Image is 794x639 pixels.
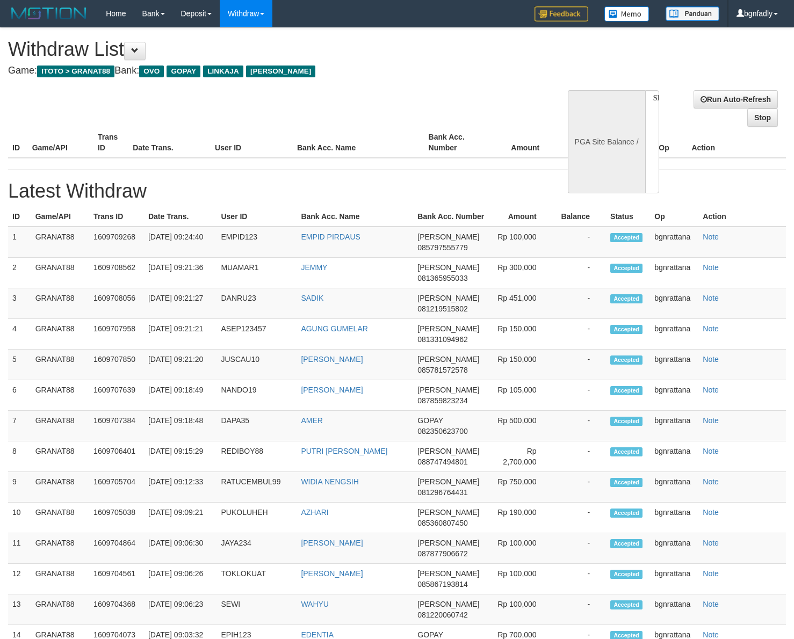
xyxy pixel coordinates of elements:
[489,411,552,441] td: Rp 500,000
[553,472,606,503] td: -
[216,288,297,319] td: DANRU23
[211,127,293,158] th: User ID
[89,503,144,533] td: 1609705038
[8,227,31,258] td: 1
[610,570,643,579] span: Accepted
[650,594,698,625] td: bgnrattana
[216,380,297,411] td: NANDO19
[89,564,144,594] td: 1609704561
[216,472,297,503] td: RATUCEMBUL99
[650,411,698,441] td: bgnrattana
[703,600,719,608] a: Note
[703,294,719,302] a: Note
[703,386,719,394] a: Note
[703,233,719,241] a: Note
[703,324,719,333] a: Note
[216,258,297,288] td: MUAMAR1
[553,319,606,350] td: -
[489,533,552,564] td: Rp 100,000
[216,503,297,533] td: PUKOLUHEH
[417,427,467,435] span: 082350623700
[89,594,144,625] td: 1609704368
[167,66,200,77] span: GOPAY
[8,288,31,319] td: 3
[553,227,606,258] td: -
[93,127,128,158] th: Trans ID
[610,600,643,609] span: Accepted
[417,233,479,241] span: [PERSON_NAME]
[417,366,467,374] span: 085781572578
[8,472,31,503] td: 9
[144,258,217,288] td: [DATE] 09:21:36
[417,477,479,486] span: [PERSON_NAME]
[489,258,552,288] td: Rp 300,000
[89,258,144,288] td: 1609708562
[489,207,552,227] th: Amount
[553,441,606,472] td: -
[216,319,297,350] td: ASEP123457
[553,350,606,380] td: -
[610,539,643,548] span: Accepted
[703,263,719,272] a: Note
[650,564,698,594] td: bgnrattana
[8,441,31,472] td: 8
[8,5,90,21] img: MOTION_logo.png
[8,503,31,533] td: 10
[489,441,552,472] td: Rp 2,700,000
[747,108,778,127] a: Stop
[8,533,31,564] td: 11
[28,127,93,158] th: Game/API
[650,319,698,350] td: bgnrattana
[703,569,719,578] a: Note
[8,258,31,288] td: 2
[144,350,217,380] td: [DATE] 09:21:20
[144,207,217,227] th: Date Trans.
[610,447,643,456] span: Accepted
[553,533,606,564] td: -
[8,411,31,441] td: 7
[8,127,28,158] th: ID
[417,304,467,313] span: 081219515802
[31,472,89,503] td: GRANAT88
[703,539,719,547] a: Note
[246,66,315,77] span: [PERSON_NAME]
[650,533,698,564] td: bgnrattana
[417,324,479,333] span: [PERSON_NAME]
[89,441,144,472] td: 1609706401
[553,288,606,319] td: -
[89,350,144,380] td: 1609707850
[610,325,643,334] span: Accepted
[666,6,719,21] img: panduan.png
[650,288,698,319] td: bgnrattana
[650,380,698,411] td: bgnrattana
[89,288,144,319] td: 1609708056
[216,441,297,472] td: REDIBOY88
[489,564,552,594] td: Rp 100,000
[8,350,31,380] td: 5
[8,564,31,594] td: 12
[89,380,144,411] td: 1609707639
[417,447,479,455] span: [PERSON_NAME]
[694,90,778,108] a: Run Auto-Refresh
[610,294,643,303] span: Accepted
[568,90,645,193] div: PGA Site Balance /
[31,319,89,350] td: GRANAT88
[301,539,363,547] a: [PERSON_NAME]
[301,477,358,486] a: WIDIA NENGSIH
[301,324,367,333] a: AGUNG GUMELAR
[144,411,217,441] td: [DATE] 09:18:48
[489,319,552,350] td: Rp 150,000
[417,611,467,619] span: 081220060742
[553,380,606,411] td: -
[37,66,114,77] span: ITOTO > GRANAT88
[417,416,443,425] span: GOPAY
[301,263,327,272] a: JEMMY
[301,416,322,425] a: AMER
[31,350,89,380] td: GRANAT88
[301,386,363,394] a: [PERSON_NAME]
[650,441,698,472] td: bgnrattana
[89,227,144,258] td: 1609709268
[417,549,467,558] span: 087877906672
[417,488,467,497] span: 081296764431
[216,533,297,564] td: JAYA234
